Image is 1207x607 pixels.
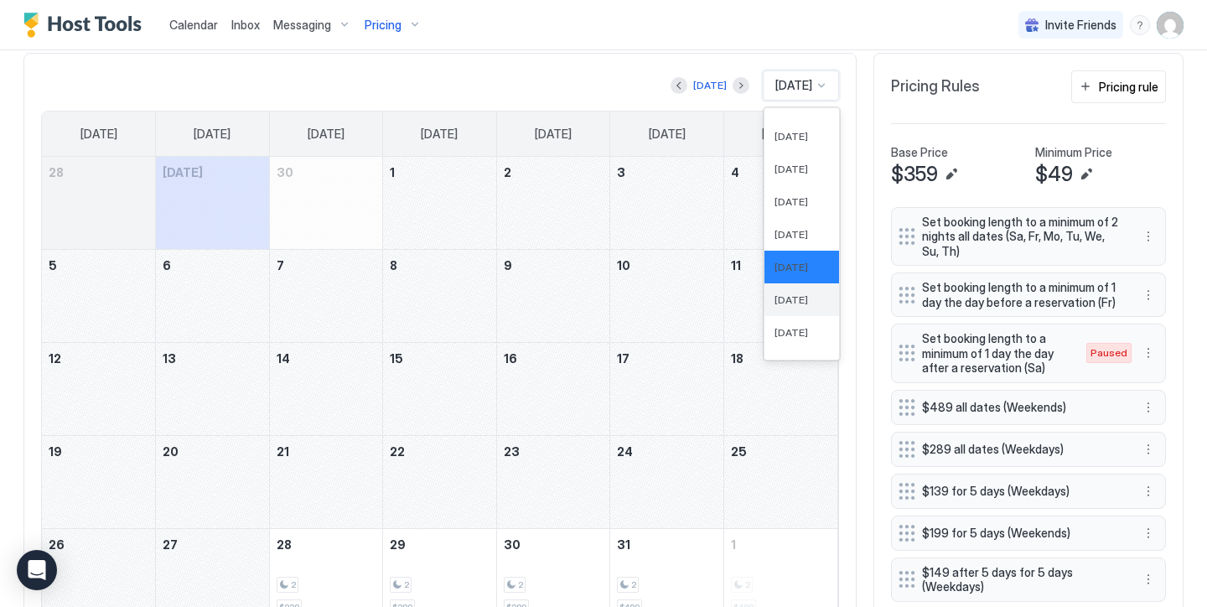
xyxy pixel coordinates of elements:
[270,529,383,560] a: October 28, 2025
[421,127,458,142] span: [DATE]
[891,145,948,160] span: Base Price
[610,529,723,560] a: October 31, 2025
[496,157,610,250] td: October 2, 2025
[156,436,270,529] td: October 20, 2025
[1035,145,1112,160] span: Minimum Price
[390,444,405,459] span: 22
[497,529,610,560] a: October 30, 2025
[80,127,117,142] span: [DATE]
[23,13,149,38] a: Host Tools Logo
[723,343,837,436] td: October 18, 2025
[922,526,1122,541] span: $199 for 5 days (Weekends)
[177,112,247,157] a: Monday
[535,127,572,142] span: [DATE]
[631,579,636,590] span: 2
[390,165,395,179] span: 1
[723,250,837,343] td: October 11, 2025
[156,250,270,343] td: October 6, 2025
[617,351,629,366] span: 17
[1138,397,1158,418] div: menu
[1138,523,1158,543] button: More options
[891,324,1166,383] div: Set booking length to a minimum of 1 day the day after a reservation (Sa) Pausedmenu
[504,351,517,366] span: 16
[42,250,156,343] td: October 5, 2025
[922,331,1070,376] span: Set booking length to a minimum of 1 day the day after a reservation (Sa)
[270,250,383,281] a: October 7, 2025
[891,390,1166,425] div: $489 all dates (Weekends) menu
[383,436,497,529] td: October 22, 2025
[922,400,1122,415] span: $489 all dates (Weekends)
[891,272,1166,317] div: Set booking length to a minimum of 1 day the day before a reservation (Fr) menu
[1130,15,1150,35] div: menu
[731,165,739,179] span: 4
[1090,345,1127,361] span: Paused
[383,343,496,374] a: October 15, 2025
[42,436,155,467] a: October 19, 2025
[383,343,497,436] td: October 15, 2025
[1035,162,1073,187] span: $49
[724,436,837,467] a: October 25, 2025
[291,112,361,157] a: Tuesday
[42,343,155,374] a: October 12, 2025
[277,165,293,179] span: 30
[1138,226,1158,246] div: menu
[277,444,289,459] span: 21
[390,537,406,552] span: 29
[723,436,837,529] td: October 25, 2025
[1157,12,1184,39] div: User profile
[270,343,383,374] a: October 14, 2025
[724,343,837,374] a: October 18, 2025
[610,343,724,436] td: October 17, 2025
[891,474,1166,509] div: $139 for 5 days (Weekdays) menu
[231,18,260,32] span: Inbox
[1138,397,1158,418] button: More options
[922,215,1122,259] span: Set booking length to a minimum of 2 nights all dates (Sa, Fr, Mo, Tu, We, Su, Th)
[404,579,409,590] span: 2
[891,558,1166,602] div: $149 after 5 days for 5 days (Weekdays) menu
[617,165,625,179] span: 3
[383,250,496,281] a: October 8, 2025
[1138,343,1158,363] div: menu
[390,258,397,272] span: 8
[723,157,837,250] td: October 4, 2025
[270,436,383,467] a: October 21, 2025
[518,112,588,157] a: Thursday
[922,280,1122,309] span: Set booking length to a minimum of 1 day the day before a reservation (Fr)
[504,258,512,272] span: 9
[610,250,724,343] td: October 10, 2025
[617,444,633,459] span: 24
[1076,164,1096,184] button: Edit
[42,157,156,250] td: September 28, 2025
[497,436,610,467] a: October 23, 2025
[42,157,155,188] a: September 28, 2025
[941,164,961,184] button: Edit
[617,258,630,272] span: 10
[891,162,938,187] span: $359
[269,157,383,250] td: September 30, 2025
[163,537,178,552] span: 27
[497,343,610,374] a: October 16, 2025
[64,112,134,157] a: Sunday
[365,18,401,33] span: Pricing
[1071,70,1166,103] button: Pricing rule
[610,343,723,374] a: October 17, 2025
[383,157,496,188] a: October 1, 2025
[156,250,269,281] a: October 6, 2025
[891,432,1166,467] div: $289 all dates (Weekdays) menu
[504,444,520,459] span: 23
[774,228,808,241] span: [DATE]
[891,77,980,96] span: Pricing Rules
[504,165,511,179] span: 2
[724,529,837,560] a: November 1, 2025
[922,484,1122,499] span: $139 for 5 days (Weekdays)
[169,18,218,32] span: Calendar
[156,343,269,374] a: October 13, 2025
[277,258,284,272] span: 7
[49,537,65,552] span: 26
[762,127,799,142] span: [DATE]
[610,157,723,188] a: October 3, 2025
[42,250,155,281] a: October 5, 2025
[383,157,497,250] td: October 1, 2025
[610,436,724,529] td: October 24, 2025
